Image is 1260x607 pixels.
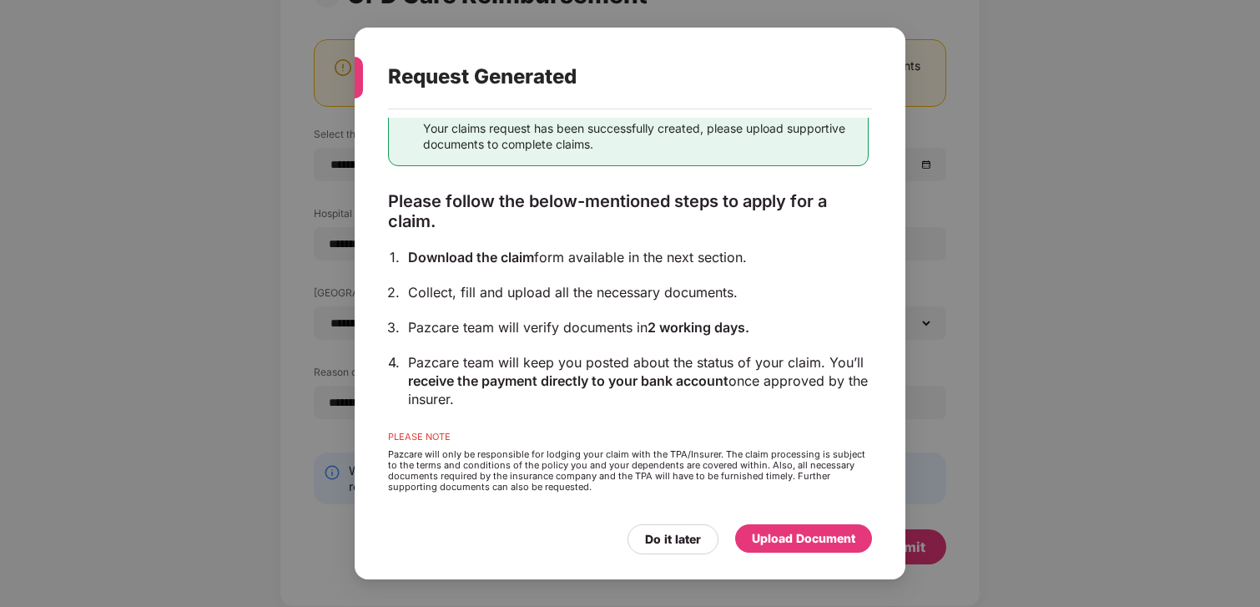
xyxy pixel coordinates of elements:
[752,529,855,548] div: Upload Document
[388,191,869,231] div: Please follow the below-mentioned steps to apply for a claim.
[648,319,749,336] span: 2 working days.
[408,318,869,336] div: Pazcare team will verify documents in
[387,283,400,301] div: 2.
[408,353,869,408] div: Pazcare team will keep you posted about the status of your claim. You’ll once approved by the ins...
[408,249,534,266] span: Download the claim
[387,318,400,336] div: 3.
[388,449,869,493] div: Pazcare will only be responsible for lodging your claim with the TPA/Insurer. The claim processin...
[408,283,869,301] div: Collect, fill and upload all the necessary documents.
[423,120,854,152] div: Your claims request has been successfully created, please upload supportive documents to complete...
[645,530,701,549] div: Do it later
[408,372,728,389] span: receive the payment directly to your bank account
[408,248,869,266] div: form available in the next section.
[388,44,832,109] div: Request Generated
[390,248,400,266] div: 1.
[388,432,869,449] div: PLEASE NOTE
[388,353,400,372] div: 4.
